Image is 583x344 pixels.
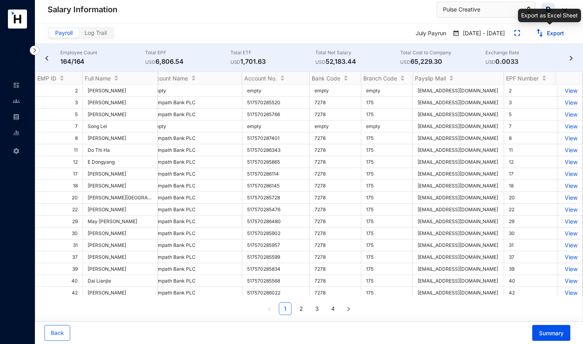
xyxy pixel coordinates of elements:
[437,2,535,17] button: Pulse Creative
[147,156,242,168] td: Sampath Bank PLC
[504,287,560,299] td: 42
[564,135,577,141] a: View
[60,49,145,57] p: Employee Count
[147,239,242,251] td: Sampath Bank PLC
[564,87,577,94] a: View
[147,263,242,275] td: Sampath Bank PLC
[536,29,544,37] img: export.331d0dd4d426c9acf19646af862b8729.svg
[242,132,310,144] td: 517570287401
[145,49,230,57] p: Total EPF
[35,168,83,180] td: 17
[485,58,496,66] p: USD
[35,216,83,227] td: 29
[35,275,83,287] td: 40
[310,204,361,216] td: 7278
[361,144,413,156] td: 175
[564,99,577,106] p: View
[242,109,310,120] td: 517570285766
[418,123,498,129] span: [EMAIL_ADDRESS][DOMAIN_NAME]
[35,227,83,239] td: 30
[504,144,560,156] td: 11
[418,111,498,117] span: [EMAIL_ADDRESS][DOMAIN_NAME]
[267,307,272,312] span: left
[242,216,310,227] td: 517570286480
[145,57,230,66] p: 6,806.54
[409,27,449,40] p: July Payrun
[6,125,25,141] li: Reports
[532,325,570,341] button: Summary
[315,58,326,66] p: USD
[361,216,413,227] td: 175
[361,275,413,287] td: 175
[242,263,310,275] td: 517570285834
[88,99,153,105] span: [PERSON_NAME]
[88,159,153,165] span: E Dongyang
[35,156,83,168] td: 12
[546,6,551,13] span: D
[35,180,83,192] td: 18
[527,6,531,13] img: up-down-arrow.74152d26bf9780fbf563ca9c90304185.svg
[418,195,498,201] span: [EMAIL_ADDRESS][DOMAIN_NAME]
[147,204,242,216] td: Sampath Bank PLC
[88,230,153,236] span: [PERSON_NAME]
[504,216,560,227] td: 29
[400,57,485,66] p: 65,229.30
[43,56,51,61] img: chevron-left-black.080a3cd1beb81d71c13fdb72827950c5.svg
[263,302,276,315] li: Previous Page
[564,289,577,296] p: View
[310,275,361,287] td: 7278
[88,135,153,141] span: [PERSON_NAME]
[418,99,498,105] span: [EMAIL_ADDRESS][DOMAIN_NAME]
[88,242,153,248] span: [PERSON_NAME]
[242,120,310,132] td: empty
[418,278,498,284] span: [EMAIL_ADDRESS][DOMAIN_NAME]
[485,57,570,66] p: 0.0033
[564,242,577,248] p: View
[564,218,577,225] p: View
[361,72,413,85] th: Branch Code
[564,266,577,272] p: View
[145,58,155,66] p: USD
[310,287,361,299] td: 7278
[242,192,310,204] td: 517570285728
[147,180,242,192] td: Sampath Bank PLC
[361,192,413,204] td: 175
[504,239,560,251] td: 31
[564,277,577,284] a: View
[564,147,577,153] p: View
[310,251,361,263] td: 7278
[564,230,577,237] a: View
[504,85,560,97] td: 2
[315,57,400,66] p: 52,183.44
[361,287,413,299] td: 175
[564,194,577,201] a: View
[504,204,560,216] td: 22
[504,251,560,263] td: 37
[310,216,361,227] td: 7278
[242,251,310,263] td: 517570285599
[311,303,323,315] a: 3
[310,120,361,132] td: empty
[147,72,242,85] th: Account Name
[35,120,83,132] td: 7
[263,302,276,315] button: left
[30,46,39,55] img: nav-icon-right.af6afadce00d159da59955279c43614e.svg
[147,192,242,204] td: Sampath Bank PLC
[88,123,153,129] span: Song Lei
[242,275,310,287] td: 517570285568
[35,109,83,120] td: 5
[48,4,117,15] p: Salary Information
[567,56,575,61] img: chevron-right-black.d76562a91e70cdd25423736488a1c58a.svg
[564,182,577,189] p: View
[242,168,310,180] td: 517570286114
[35,132,83,144] td: 8
[312,75,340,82] span: Bank Code
[564,206,577,213] a: View
[361,85,413,97] td: empty
[310,156,361,168] td: 7278
[147,275,242,287] td: Sampath Bank PLC
[460,29,505,38] p: [DATE] - [DATE]
[295,303,307,315] a: 2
